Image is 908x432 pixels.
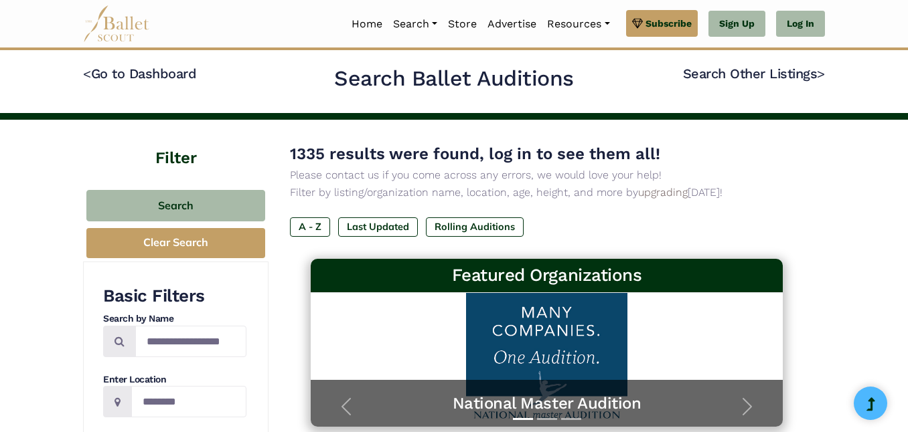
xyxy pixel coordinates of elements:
h3: Featured Organizations [321,264,773,287]
img: gem.svg [632,16,643,31]
h4: Enter Location [103,373,246,387]
label: Rolling Auditions [426,217,524,236]
label: Last Updated [338,217,418,236]
p: Please contact us if you come across any errors, we would love your help! [290,167,804,184]
a: Advertise [482,10,542,38]
a: Log In [776,11,825,37]
h3: Basic Filters [103,285,246,308]
a: Resources [542,10,615,38]
a: <Go to Dashboard [83,66,196,82]
a: upgrading [638,186,688,199]
code: > [817,65,825,82]
label: A - Z [290,217,330,236]
h2: Search Ballet Auditions [334,65,574,93]
a: Subscribe [626,10,698,37]
span: Subscribe [646,16,692,31]
a: Home [346,10,388,38]
span: 1335 results were found, log in to see them all! [290,144,660,163]
p: Filter by listing/organization name, location, age, height, and more by [DATE]! [290,184,804,201]
button: Slide 2 [537,411,557,427]
button: Search [86,190,265,221]
button: Clear Search [86,228,265,258]
h4: Filter [83,120,269,170]
button: Slide 3 [561,411,581,427]
a: National Master Audition [324,393,770,414]
input: Location [131,386,246,417]
input: Search by names... [135,326,246,357]
a: Search [388,10,443,38]
code: < [83,65,91,82]
a: Sign Up [708,11,765,37]
button: Slide 1 [513,411,533,427]
a: Store [443,10,482,38]
a: Search Other Listings> [683,66,825,82]
h4: Search by Name [103,312,246,326]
